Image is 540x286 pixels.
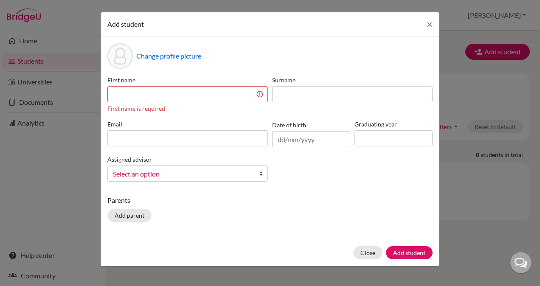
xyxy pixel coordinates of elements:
p: Parents [107,195,433,205]
label: Email [107,120,268,129]
input: dd/mm/yyyy [272,131,350,147]
label: Surname [272,76,433,84]
span: Add student [107,20,144,28]
span: × [427,18,433,30]
div: Profile picture [107,43,133,69]
button: Add student [386,246,433,259]
label: Date of birth [272,121,306,129]
label: Graduating year [354,120,433,129]
span: Help [19,6,37,14]
span: Select an option [113,168,251,179]
div: First name is required [107,104,268,113]
label: Assigned advisor [107,155,152,164]
label: First name [107,76,268,84]
button: Close [420,12,439,36]
button: Add parent [107,209,152,222]
button: Close [353,246,382,259]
